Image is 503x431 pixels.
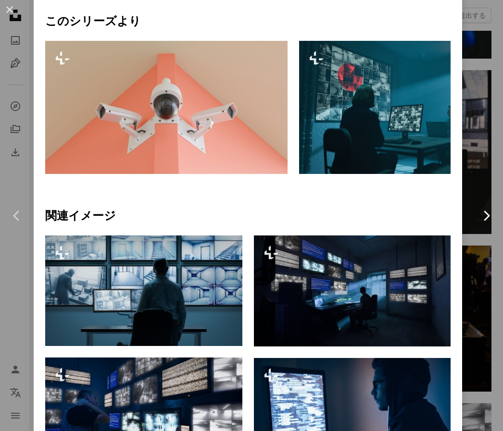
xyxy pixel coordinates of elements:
[45,41,288,174] img: 防犯カメラは角に取り付けられています。
[45,14,451,29] p: このシリーズより
[45,286,242,295] a: 制御室のセキュリティカメラを監視する人。
[254,235,451,346] img: 制御室で防犯カメラを監視する男性。
[254,419,451,428] a: 暗い部屋のテーブルに座りながらコンピューターのモニターをタイピングして見ている若い男の側面図
[45,235,242,345] img: 制御室のセキュリティカメラを監視する人。
[45,103,288,111] a: 防犯カメラは角に取り付けられています。
[469,170,503,262] a: 次へ
[45,408,242,417] a: 制御室で防犯カメラを見る男性。
[45,209,451,224] h4: 関連イメージ
[254,286,451,295] a: 制御室で防犯カメラを監視する男性。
